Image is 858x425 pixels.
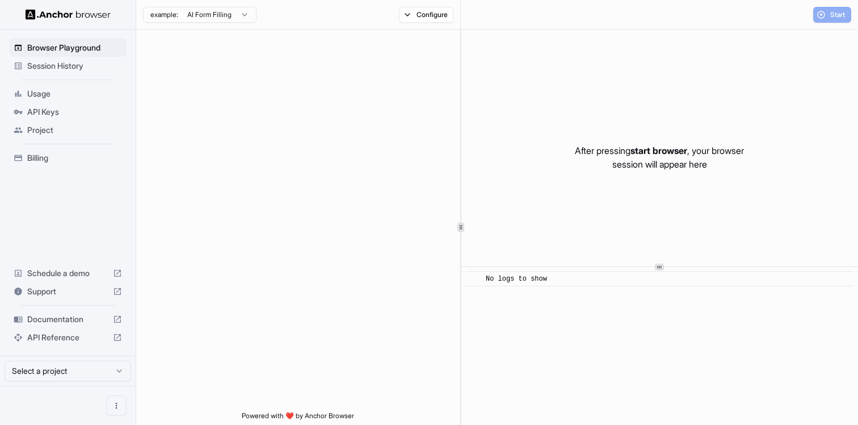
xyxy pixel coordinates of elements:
[27,42,122,53] span: Browser Playground
[9,57,127,75] div: Session History
[9,149,127,167] div: Billing
[9,39,127,57] div: Browser Playground
[27,314,108,325] span: Documentation
[9,310,127,328] div: Documentation
[26,9,111,20] img: Anchor Logo
[9,103,127,121] div: API Keys
[9,85,127,103] div: Usage
[27,152,122,164] span: Billing
[9,264,127,282] div: Schedule a demo
[9,121,127,139] div: Project
[486,275,547,283] span: No logs to show
[150,10,178,19] span: example:
[27,124,122,136] span: Project
[27,332,108,343] span: API Reference
[399,7,454,23] button: Configure
[27,286,108,297] span: Support
[242,411,354,425] span: Powered with ❤️ by Anchor Browser
[472,273,477,285] span: ​
[9,282,127,301] div: Support
[27,106,122,118] span: API Keys
[27,268,108,279] span: Schedule a demo
[630,145,687,156] span: start browser
[27,88,122,99] span: Usage
[27,60,122,72] span: Session History
[106,395,127,416] button: Open menu
[575,144,744,171] p: After pressing , your browser session will appear here
[9,328,127,347] div: API Reference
